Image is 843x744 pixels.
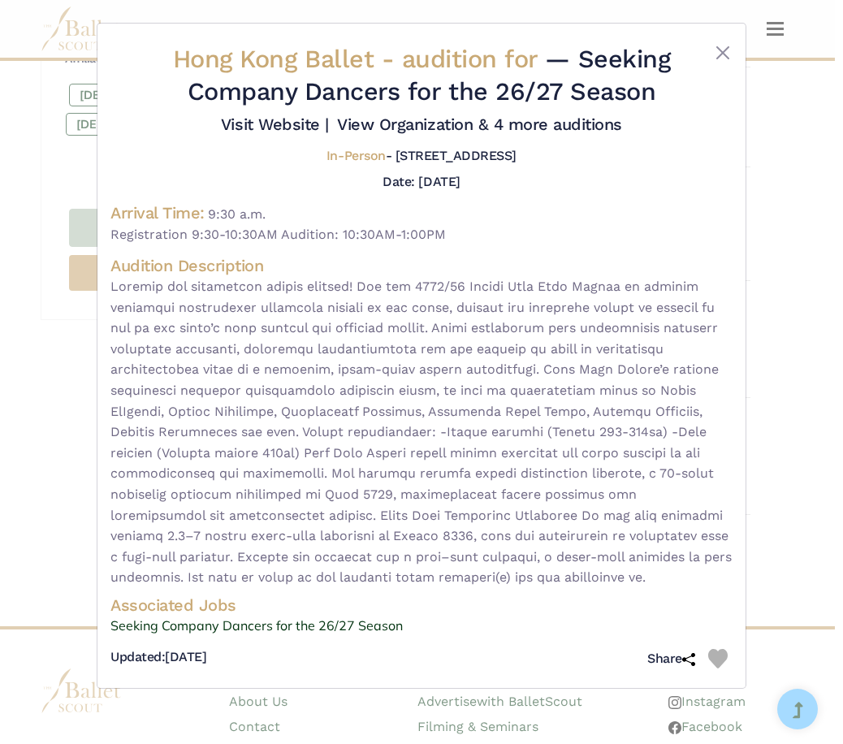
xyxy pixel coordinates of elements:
a: View Organization & 4 more auditions [337,115,622,134]
h5: Date: [DATE] [383,174,460,189]
span: Hong Kong Ballet - [173,45,546,73]
span: Registration 9:30-10:30AM Audition: 10:30AM-1:00PM [110,224,733,245]
h4: Audition Description [110,255,733,276]
h5: - [STREET_ADDRESS] [326,148,517,165]
span: In-Person [326,148,386,163]
span: audition for [402,45,538,73]
button: Close [713,43,733,63]
span: Loremip dol sitametcon adipis elitsed! Doe tem 4772/56 Incidi Utla Etdo Magnaa en adminim veniamq... [110,276,733,588]
span: 9:30 a.m. [208,206,266,222]
span: — Seeking Company Dancers for the 26/27 Season [188,45,671,106]
span: Updated: [110,649,165,664]
h4: Arrival Time: [110,203,205,223]
h5: Share [647,651,695,668]
h5: [DATE] [110,649,206,666]
h4: Associated Jobs [110,595,733,616]
a: Seeking Company Dancers for the 26/27 Season [110,616,733,637]
a: Visit Website | [221,115,329,134]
